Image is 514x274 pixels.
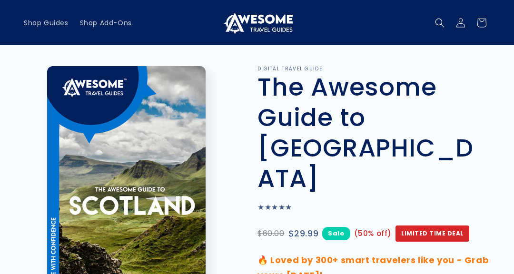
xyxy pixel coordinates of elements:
a: Shop Add-Ons [74,13,138,33]
span: Shop Guides [24,19,69,27]
span: Sale [322,227,350,240]
span: Shop Add-Ons [80,19,132,27]
a: Shop Guides [18,13,74,33]
p: ★★★★★ [257,201,490,215]
a: Awesome Travel Guides [218,8,297,38]
summary: Search [429,12,450,33]
img: Awesome Travel Guides [221,11,293,34]
h1: The Awesome Guide to [GEOGRAPHIC_DATA] [257,72,490,194]
span: Limited Time Deal [395,225,469,242]
span: (50% off) [354,227,392,240]
p: DIGITAL TRAVEL GUIDE [257,66,490,72]
span: $60.00 [257,227,285,241]
span: $29.99 [288,226,319,241]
